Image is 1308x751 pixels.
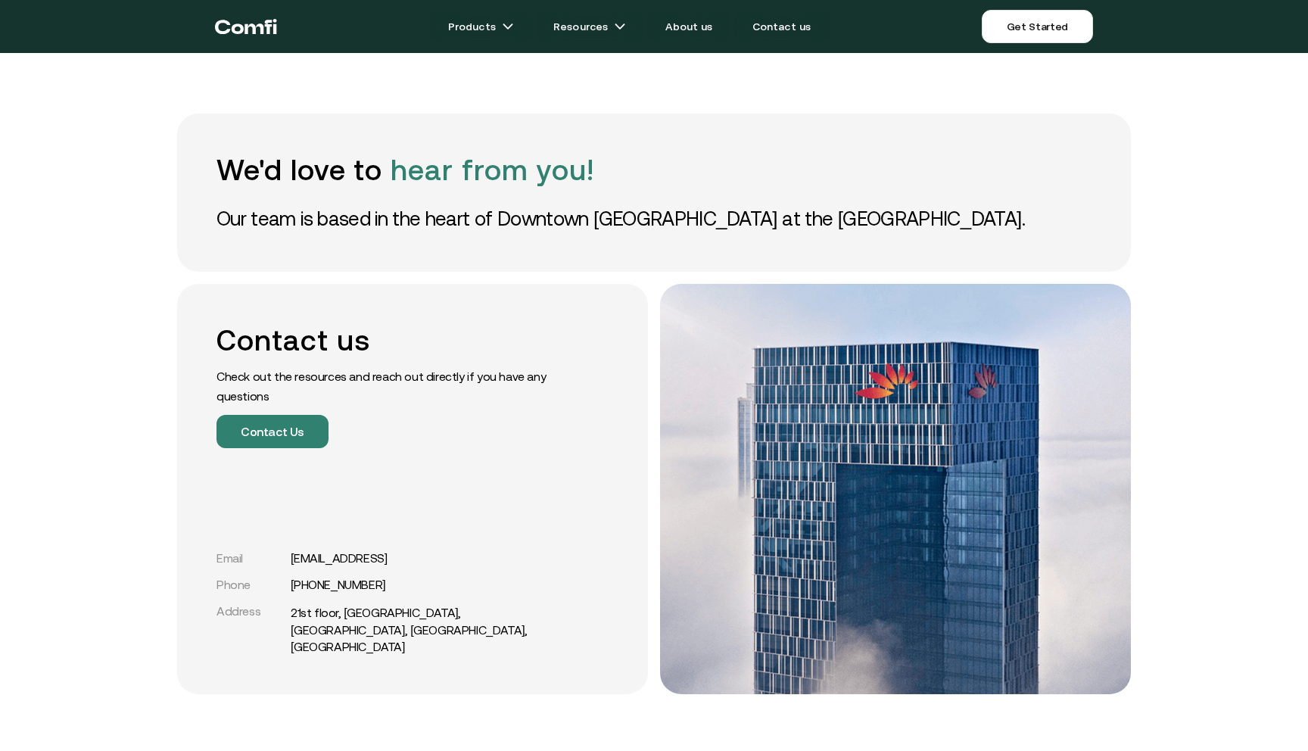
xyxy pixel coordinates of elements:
a: Contact us [734,11,830,42]
a: Productsarrow icons [430,11,532,42]
a: 21st floor, [GEOGRAPHIC_DATA], [GEOGRAPHIC_DATA], [GEOGRAPHIC_DATA], [GEOGRAPHIC_DATA] [291,604,557,655]
span: hear from you! [391,154,593,186]
a: [EMAIL_ADDRESS] [291,551,388,566]
div: Address [216,604,285,619]
div: Phone [216,578,285,592]
h1: We'd love to [216,153,1092,187]
img: office [660,284,1131,694]
a: Return to the top of the Comfi home page [215,4,277,49]
p: Check out the resources and reach out directly if you have any questions [216,366,557,406]
a: [PHONE_NUMBER] [291,578,385,592]
a: About us [647,11,730,42]
img: arrow icons [502,20,514,33]
img: arrow icons [614,20,626,33]
a: Resourcesarrow icons [535,11,644,42]
a: Get Started [982,10,1093,43]
button: Contact Us [216,415,329,448]
p: Our team is based in the heart of Downtown [GEOGRAPHIC_DATA] at the [GEOGRAPHIC_DATA]. [216,205,1092,232]
div: Email [216,551,285,566]
h2: Contact us [216,323,557,357]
